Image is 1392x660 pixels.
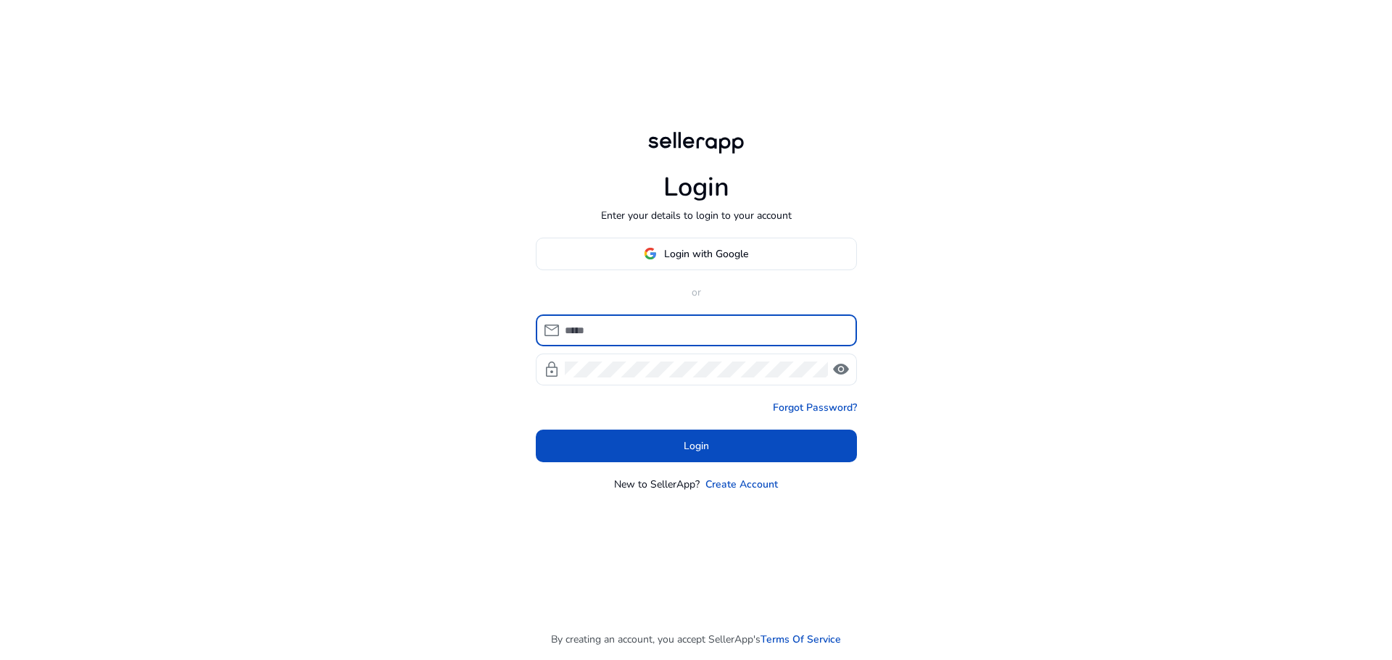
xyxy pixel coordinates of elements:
button: Login with Google [536,238,857,270]
a: Create Account [705,477,778,492]
button: Login [536,430,857,462]
h1: Login [663,172,729,203]
img: google-logo.svg [644,247,657,260]
a: Terms Of Service [761,632,841,647]
span: Login [684,438,709,454]
p: or [536,285,857,300]
p: New to SellerApp? [614,477,700,492]
span: Login with Google [664,246,748,262]
span: mail [543,322,560,339]
span: lock [543,361,560,378]
a: Forgot Password? [773,400,857,415]
p: Enter your details to login to your account [601,208,792,223]
span: visibility [832,361,850,378]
